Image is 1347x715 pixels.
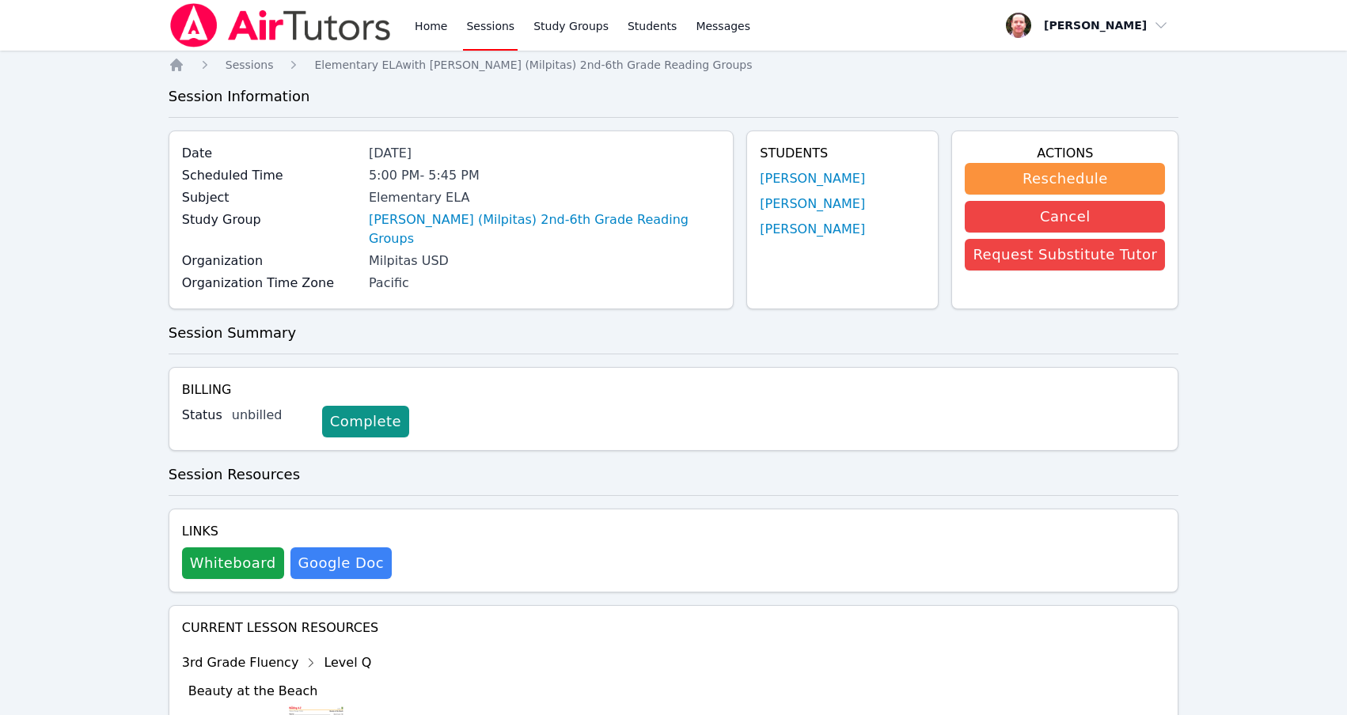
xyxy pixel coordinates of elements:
[369,210,720,248] a: [PERSON_NAME] (Milpitas) 2nd-6th Grade Reading Groups
[182,274,359,293] label: Organization Time Zone
[182,547,284,579] button: Whiteboard
[182,406,222,425] label: Status
[182,522,392,541] h4: Links
[226,57,274,73] a: Sessions
[965,163,1165,195] button: Reschedule
[182,252,359,270] label: Organization
[182,188,359,207] label: Subject
[369,274,720,293] div: Pacific
[965,201,1165,233] button: Cancel
[322,406,409,437] a: Complete
[696,18,750,34] span: Messages
[760,144,925,163] h4: Students
[314,59,752,71] span: Elementary ELA with [PERSON_NAME] (Milpitas) 2nd-6th Grade Reading Groups
[169,322,1179,344] h3: Session Summary
[369,166,720,185] div: 5:00 PM - 5:45 PM
[182,210,359,229] label: Study Group
[182,144,359,163] label: Date
[169,3,393,47] img: Air Tutors
[314,57,752,73] a: Elementary ELAwith [PERSON_NAME] (Milpitas) 2nd-6th Grade Reading Groups
[760,195,865,214] a: [PERSON_NAME]
[169,85,1179,108] h3: Session Information
[232,406,309,425] div: unbilled
[369,188,720,207] div: Elementary ELA
[290,547,392,579] a: Google Doc
[369,144,720,163] div: [DATE]
[369,252,720,270] div: Milpitas USD
[965,239,1165,270] button: Request Substitute Tutor
[760,220,865,239] a: [PERSON_NAME]
[226,59,274,71] span: Sessions
[182,380,1166,399] h4: Billing
[169,57,1179,73] nav: Breadcrumb
[182,619,1166,637] h4: Current Lesson Resources
[760,169,865,188] a: [PERSON_NAME]
[188,683,318,698] span: Beauty at the Beach
[182,650,547,675] div: 3rd Grade Fluency Level Q
[965,144,1165,163] h4: Actions
[169,463,1179,486] h3: Session Resources
[182,166,359,185] label: Scheduled Time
